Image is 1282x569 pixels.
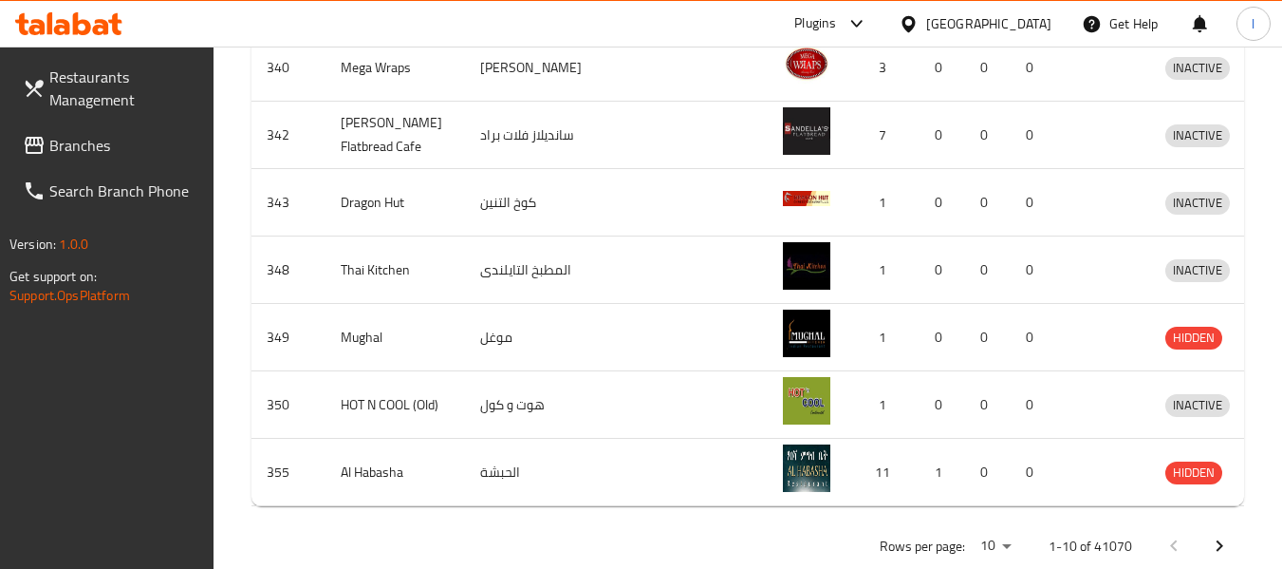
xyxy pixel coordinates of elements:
td: Mega Wraps [325,34,465,102]
td: 7 [853,102,920,169]
td: 0 [1011,304,1056,371]
div: Rows per page: [973,532,1018,560]
td: 1 [853,237,920,304]
td: 348 [251,237,325,304]
p: Rows per page: [880,535,965,559]
td: 355 [251,439,325,506]
td: 0 [1011,102,1056,169]
span: Get support on: [9,264,97,289]
a: Search Branch Phone [8,168,214,214]
a: Branches [8,123,214,168]
td: 3 [853,34,920,102]
button: Next page [1197,523,1242,569]
td: 349 [251,304,325,371]
div: INACTIVE [1165,57,1230,80]
img: Mega Wraps [783,40,830,87]
td: 0 [1011,169,1056,237]
span: Version: [9,232,56,256]
td: 0 [1011,237,1056,304]
span: INACTIVE [1165,259,1230,281]
span: HIDDEN [1165,462,1222,484]
span: INACTIVE [1165,192,1230,214]
td: 0 [965,439,1011,506]
td: 0 [1011,439,1056,506]
td: 0 [1011,371,1056,439]
img: Mughal [783,310,830,357]
td: Thai Kitchen [325,237,465,304]
td: المطبخ التايلندى [465,237,625,304]
img: HOT N COOL (Old) [783,377,830,425]
div: HIDDEN [1165,327,1222,350]
td: 343 [251,169,325,237]
td: 11 [853,439,920,506]
td: 340 [251,34,325,102]
span: HIDDEN [1165,327,1222,349]
td: 0 [965,102,1011,169]
td: 1 [853,371,920,439]
div: INACTIVE [1165,124,1230,147]
div: [GEOGRAPHIC_DATA] [926,13,1051,34]
div: INACTIVE [1165,259,1230,282]
td: 0 [965,237,1011,304]
span: INACTIVE [1165,57,1230,79]
td: 0 [1011,34,1056,102]
img: Thai Kitchen [783,242,830,290]
img: Dragon Hut [783,175,830,222]
p: 1-10 of 41070 [1049,535,1132,559]
td: 1 [920,439,965,506]
a: Support.OpsPlatform [9,283,130,308]
td: 342 [251,102,325,169]
td: 350 [251,371,325,439]
span: Search Branch Phone [49,180,199,202]
span: Branches [49,134,199,157]
td: موغل [465,304,625,371]
td: Al Habasha [325,439,465,506]
td: كوخ التنين [465,169,625,237]
span: l [1252,13,1254,34]
td: Mughal [325,304,465,371]
img: Sandella's Flatbread Cafe [783,107,830,155]
span: INACTIVE [1165,394,1230,416]
td: 0 [965,371,1011,439]
img: Al Habasha [783,445,830,492]
div: HIDDEN [1165,462,1222,484]
span: 1.0.0 [59,232,88,256]
td: 0 [920,102,965,169]
td: هوت و كول [465,371,625,439]
div: INACTIVE [1165,394,1230,417]
td: HOT N COOL (Old) [325,371,465,439]
td: 0 [920,34,965,102]
td: الحبشة [465,439,625,506]
span: INACTIVE [1165,124,1230,146]
td: 0 [965,304,1011,371]
td: [PERSON_NAME] [465,34,625,102]
td: 0 [920,371,965,439]
td: 0 [965,34,1011,102]
td: 1 [853,169,920,237]
td: سانديلاز فلات براد [465,102,625,169]
td: 0 [920,169,965,237]
td: 0 [965,169,1011,237]
td: Dragon Hut [325,169,465,237]
a: Restaurants Management [8,54,214,123]
td: [PERSON_NAME] Flatbread Cafe [325,102,465,169]
span: Restaurants Management [49,66,199,111]
div: Plugins [794,12,836,35]
div: INACTIVE [1165,192,1230,215]
td: 1 [853,304,920,371]
td: 0 [920,304,965,371]
td: 0 [920,237,965,304]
